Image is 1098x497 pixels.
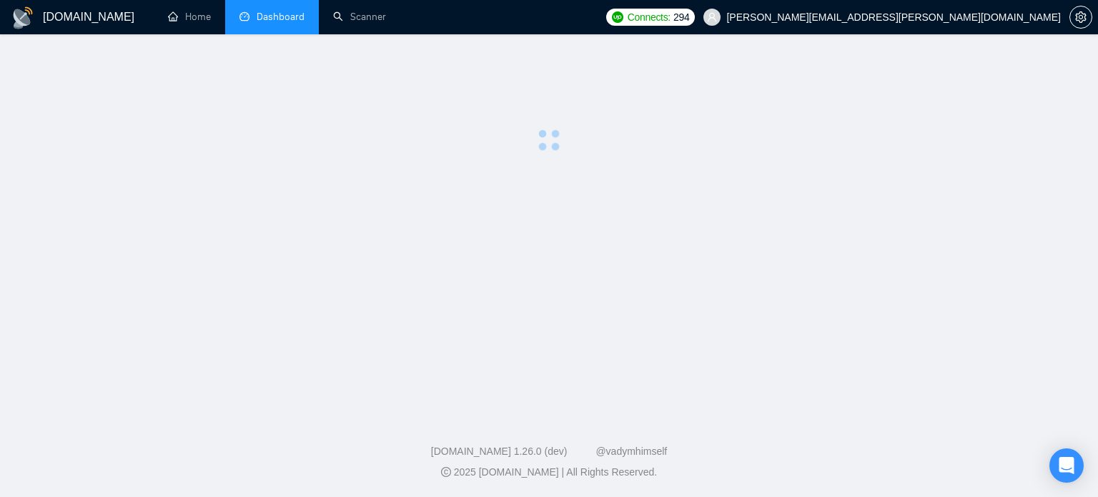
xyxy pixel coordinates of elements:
[431,446,568,457] a: [DOMAIN_NAME] 1.26.0 (dev)
[11,465,1087,480] div: 2025 [DOMAIN_NAME] | All Rights Reserved.
[441,467,451,477] span: copyright
[628,9,671,25] span: Connects:
[1049,448,1084,483] div: Open Intercom Messenger
[673,9,689,25] span: 294
[595,446,667,457] a: @vadymhimself
[1070,11,1092,23] span: setting
[333,11,386,23] a: searchScanner
[612,11,623,23] img: upwork-logo.png
[11,6,34,29] img: logo
[257,11,305,23] span: Dashboard
[1069,11,1092,23] a: setting
[707,12,717,22] span: user
[239,11,249,21] span: dashboard
[168,11,211,23] a: homeHome
[1069,6,1092,29] button: setting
